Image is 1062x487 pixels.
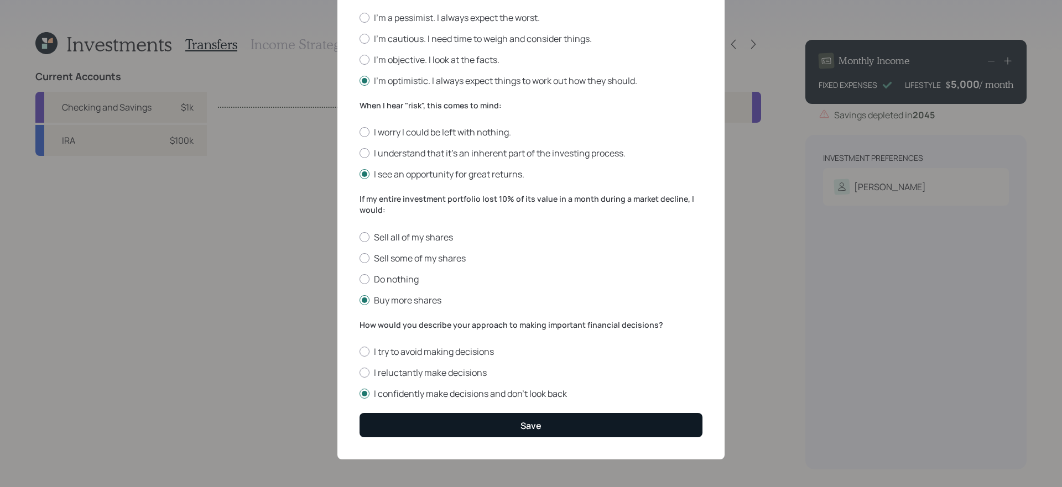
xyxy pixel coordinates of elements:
[360,100,702,111] label: When I hear "risk", this comes to mind:
[360,75,702,87] label: I'm optimistic. I always expect things to work out how they should.
[360,126,702,138] label: I worry I could be left with nothing.
[360,33,702,45] label: I'm cautious. I need time to weigh and consider things.
[360,252,702,264] label: Sell some of my shares
[360,168,702,180] label: I see an opportunity for great returns.
[360,294,702,306] label: Buy more shares
[520,420,542,432] div: Save
[360,54,702,66] label: I'm objective. I look at the facts.
[360,413,702,437] button: Save
[360,366,702,379] label: I reluctantly make decisions
[360,320,702,331] label: How would you describe your approach to making important financial decisions?
[360,193,702,215] label: If my entire investment portfolio lost 10% of its value in a month during a market decline, I would:
[360,387,702,400] label: I confidently make decisions and don’t look back
[360,231,702,243] label: Sell all of my shares
[360,147,702,159] label: I understand that it’s an inherent part of the investing process.
[360,12,702,24] label: I'm a pessimist. I always expect the worst.
[360,273,702,285] label: Do nothing
[360,345,702,358] label: I try to avoid making decisions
